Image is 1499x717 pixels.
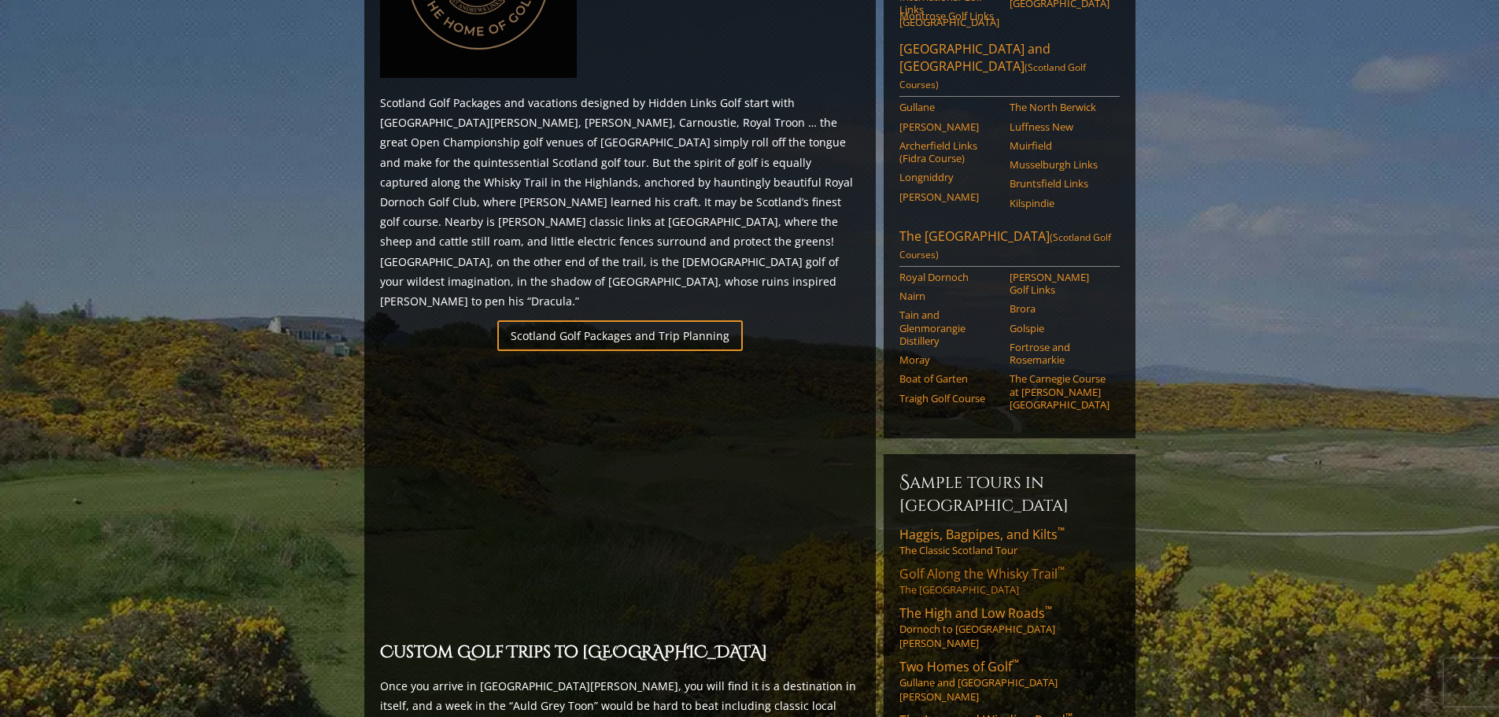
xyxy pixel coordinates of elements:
[1012,656,1019,670] sup: ™
[899,526,1065,543] span: Haggis, Bagpipes, and Kilts
[1010,177,1109,190] a: Bruntsfield Links
[1010,197,1109,209] a: Kilspindie
[1010,372,1109,411] a: The Carnegie Course at [PERSON_NAME][GEOGRAPHIC_DATA]
[899,309,999,347] a: Tain and Glenmorangie Distillery
[899,139,999,165] a: Archerfield Links (Fidra Course)
[899,526,1120,557] a: Haggis, Bagpipes, and Kilts™The Classic Scotland Tour
[899,372,999,385] a: Boat of Garten
[899,61,1086,91] span: (Scotland Golf Courses)
[899,120,999,133] a: [PERSON_NAME]
[497,320,743,351] a: Scotland Golf Packages and Trip Planning
[899,40,1120,97] a: [GEOGRAPHIC_DATA] and [GEOGRAPHIC_DATA](Scotland Golf Courses)
[899,604,1052,622] span: The High and Low Roads
[1010,139,1109,152] a: Muirfield
[899,565,1065,582] span: Golf Along the Whisky Trail
[1045,603,1052,616] sup: ™
[1010,302,1109,315] a: Brora
[380,360,860,630] iframe: Sir-Nick-favorite-Open-Rota-Venues
[899,227,1120,267] a: The [GEOGRAPHIC_DATA](Scotland Golf Courses)
[1010,271,1109,297] a: [PERSON_NAME] Golf Links
[899,392,999,405] a: Traigh Golf Course
[899,231,1111,261] span: (Scotland Golf Courses)
[1010,101,1109,113] a: The North Berwick
[899,658,1019,675] span: Two Homes of Golf
[1010,158,1109,171] a: Musselburgh Links
[380,640,860,667] h2: Custom Golf Trips to [GEOGRAPHIC_DATA]
[899,101,999,113] a: Gullane
[899,290,999,302] a: Nairn
[1010,120,1109,133] a: Luffness New
[1010,322,1109,334] a: Golspie
[899,604,1120,650] a: The High and Low Roads™Dornoch to [GEOGRAPHIC_DATA][PERSON_NAME]
[380,93,860,311] p: Scotland Golf Packages and vacations designed by Hidden Links Golf start with [GEOGRAPHIC_DATA][P...
[899,171,999,183] a: Longniddry
[1058,524,1065,538] sup: ™
[899,190,999,203] a: [PERSON_NAME]
[899,271,999,283] a: Royal Dornoch
[1058,564,1065,577] sup: ™
[899,658,1120,704] a: Two Homes of Golf™Gullane and [GEOGRAPHIC_DATA][PERSON_NAME]
[899,470,1120,516] h6: Sample Tours in [GEOGRAPHIC_DATA]
[899,353,999,366] a: Moray
[899,9,999,22] a: Montrose Golf Links
[1010,341,1109,367] a: Fortrose and Rosemarkie
[899,565,1120,597] a: Golf Along the Whisky Trail™The [GEOGRAPHIC_DATA]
